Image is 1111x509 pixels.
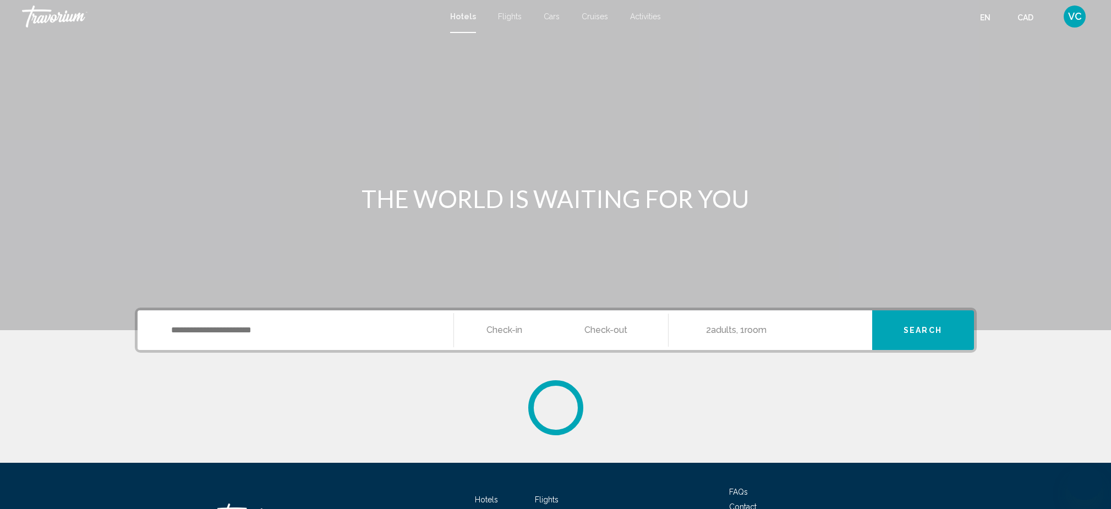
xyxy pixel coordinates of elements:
[745,325,767,335] span: Room
[669,310,872,350] button: Travelers: 2 adults, 0 children
[711,325,736,335] span: Adults
[872,310,974,350] button: Search
[736,322,767,338] span: , 1
[904,326,942,335] span: Search
[349,184,762,213] h1: THE WORLD IS WAITING FOR YOU
[729,488,748,496] a: FAQs
[1017,13,1033,22] span: CAD
[582,12,608,21] a: Cruises
[450,12,476,21] a: Hotels
[22,6,439,28] a: Travorium
[544,12,560,21] a: Cars
[1017,9,1044,25] button: Change currency
[1068,11,1082,22] span: VC
[498,12,522,21] a: Flights
[475,495,498,504] a: Hotels
[980,9,1001,25] button: Change language
[630,12,661,21] a: Activities
[1067,465,1102,500] iframe: Button to launch messaging window
[138,310,974,350] div: Search widget
[454,310,669,350] button: Check in and out dates
[706,322,736,338] span: 2
[1060,5,1089,28] button: User Menu
[535,495,559,504] a: Flights
[980,13,990,22] span: en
